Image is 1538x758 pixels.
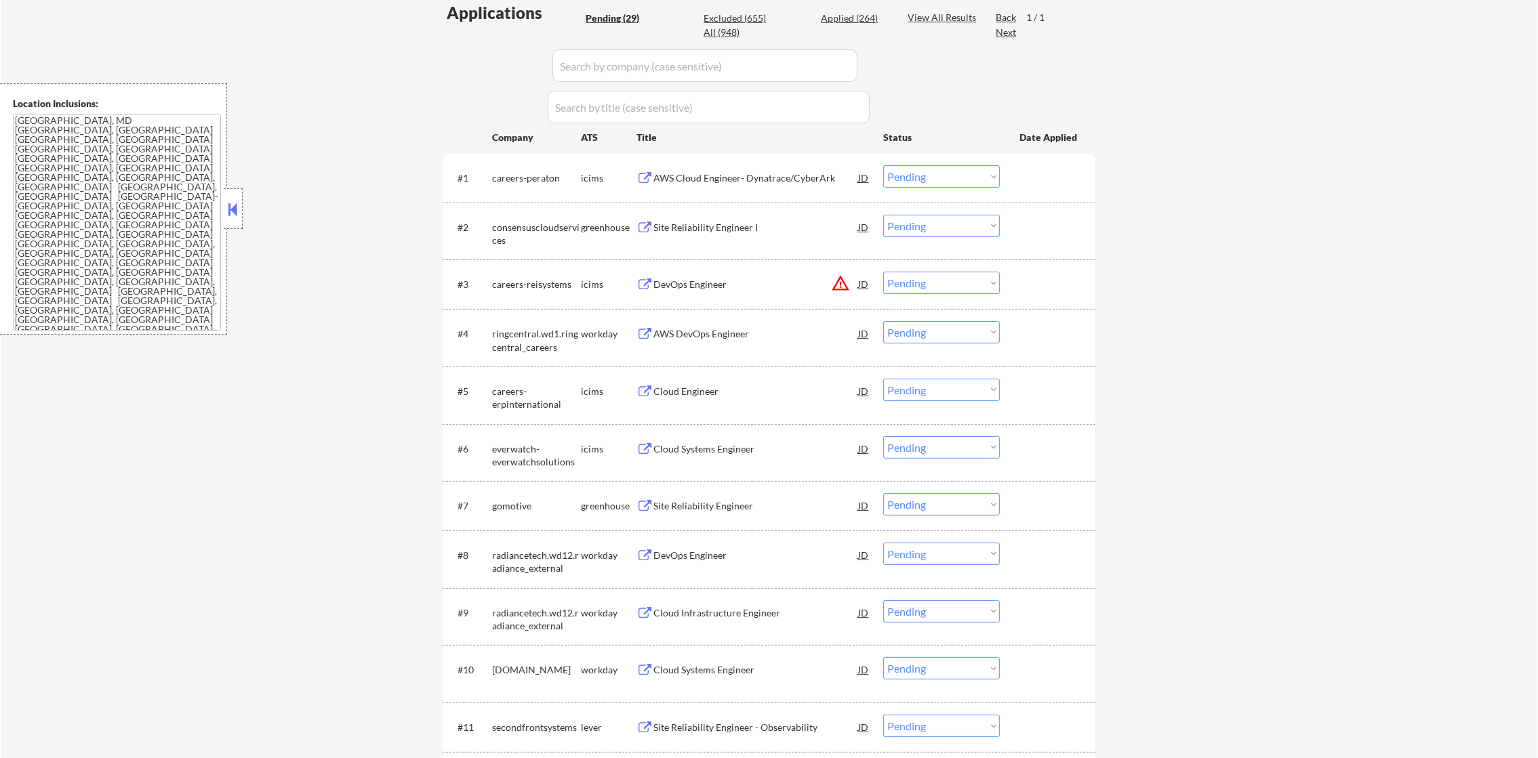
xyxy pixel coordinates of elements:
[857,657,870,681] div: JD
[492,171,581,185] div: careers-peraton
[458,663,481,677] div: #10
[581,278,636,291] div: icims
[1026,11,1057,24] div: 1 / 1
[883,125,1000,149] div: Status
[492,663,581,677] div: [DOMAIN_NAME]
[908,11,980,24] div: View All Results
[857,543,870,567] div: JD
[636,131,870,144] div: Title
[857,165,870,190] div: JD
[704,12,771,25] div: Excluded (655)
[458,499,481,513] div: #7
[492,278,581,291] div: careers-reisystems
[581,221,636,234] div: greenhouse
[581,171,636,185] div: icims
[458,721,481,734] div: #11
[492,221,581,247] div: consensuscloudservices
[857,215,870,239] div: JD
[492,721,581,734] div: secondfrontsystems
[458,442,481,456] div: #6
[581,442,636,456] div: icims
[581,721,636,734] div: lever
[458,606,481,620] div: #9
[653,499,858,513] div: Site Reliability Engineer
[653,442,858,456] div: Cloud Systems Engineer
[857,715,870,739] div: JD
[492,606,581,633] div: radiancetech.wd12.radiance_external
[653,549,858,562] div: DevOps Engineer
[653,721,858,734] div: Site Reliability Engineer - Observability
[653,327,858,341] div: AWS DevOps Engineer
[548,91,870,123] input: Search by title (case sensitive)
[996,11,1017,24] div: Back
[857,436,870,461] div: JD
[821,12,889,25] div: Applied (264)
[458,221,481,234] div: #2
[492,131,581,144] div: Company
[1019,131,1079,144] div: Date Applied
[492,385,581,411] div: careers-erpinternational
[831,274,850,293] button: warning_amber
[581,663,636,677] div: workday
[857,493,870,518] div: JD
[492,327,581,354] div: ringcentral.wd1.ringcentral_careers
[653,663,858,677] div: Cloud Systems Engineer
[653,278,858,291] div: DevOps Engineer
[458,385,481,398] div: #5
[492,442,581,469] div: everwatch-everwatchsolutions
[857,379,870,403] div: JD
[653,606,858,620] div: Cloud Infrastructure Engineer
[857,272,870,296] div: JD
[447,5,581,21] div: Applications
[581,606,636,620] div: workday
[492,499,581,513] div: gomotive
[458,327,481,341] div: #4
[581,499,636,513] div: greenhouse
[653,385,858,398] div: Cloud Engineer
[704,26,771,39] div: All (948)
[653,221,858,234] div: Site Reliability Engineer I
[492,549,581,575] div: radiancetech.wd12.radiance_external
[458,278,481,291] div: #3
[653,171,858,185] div: AWS Cloud Engineer- Dynatrace/CyberArk
[581,327,636,341] div: workday
[581,385,636,398] div: icims
[552,49,857,82] input: Search by company (case sensitive)
[581,131,636,144] div: ATS
[458,171,481,185] div: #1
[13,97,222,110] div: Location Inclusions:
[581,549,636,562] div: workday
[996,26,1017,39] div: Next
[857,321,870,345] div: JD
[458,549,481,562] div: #8
[586,12,653,25] div: Pending (29)
[857,600,870,625] div: JD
